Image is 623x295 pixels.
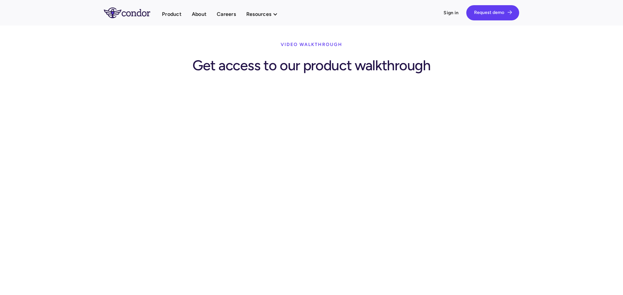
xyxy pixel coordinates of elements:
[507,10,512,15] span: 
[466,5,519,20] a: Request demo
[217,10,236,18] a: Careers
[162,10,181,18] a: Product
[192,10,206,18] a: About
[246,10,271,18] div: Resources
[444,10,458,16] a: Sign in
[281,38,342,51] div: video walkthrough
[192,54,430,74] h1: Get access to our product walkthrough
